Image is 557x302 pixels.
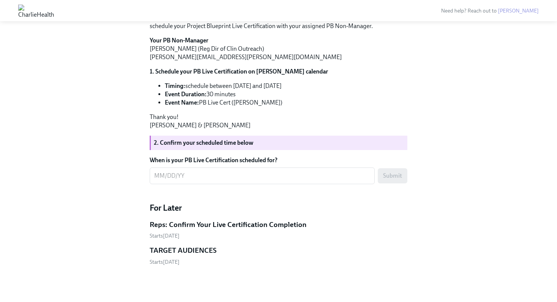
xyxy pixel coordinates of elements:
p: We're excited to get you Project Blueprint "certified" in the next few weeks! Follow the steps be... [150,14,407,30]
a: TARGET AUDIENCESStarts[DATE] [150,246,407,266]
span: Need help? Reach out to [441,8,539,14]
p: [PERSON_NAME] (Reg Dir of Clin Outreach) [PERSON_NAME][EMAIL_ADDRESS][PERSON_NAME][DOMAIN_NAME] [150,36,407,61]
a: Reps: Confirm Your Live Certification CompletionStarts[DATE] [150,220,407,240]
h4: For Later [150,202,407,214]
span: Sunday, September 7th 2025, 11:00 am [150,233,180,239]
li: PB Live Cert ([PERSON_NAME]) [165,99,407,107]
img: CharlieHealth [18,5,54,17]
label: When is your PB Live Certification scheduled for? [150,156,407,164]
strong: Your PB Non-Manager [150,37,208,44]
li: schedule between [DATE] and [DATE] [165,82,407,90]
strong: Timing: [165,82,185,89]
a: [PERSON_NAME] [498,8,539,14]
strong: Event Name: [165,99,199,106]
h5: TARGET AUDIENCES [150,246,217,255]
p: Thank you! [PERSON_NAME] & [PERSON_NAME] [150,113,407,130]
strong: Event Duration: [165,91,207,98]
h5: Reps: Confirm Your Live Certification Completion [150,220,307,230]
strong: 1. Schedule your PB Live Certification on [PERSON_NAME] calendar [150,68,328,75]
strong: 2. Confirm your scheduled time below [154,139,253,146]
span: Tuesday, November 25th 2025, 10:00 am [150,259,180,265]
li: 30 minutes [165,90,407,99]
